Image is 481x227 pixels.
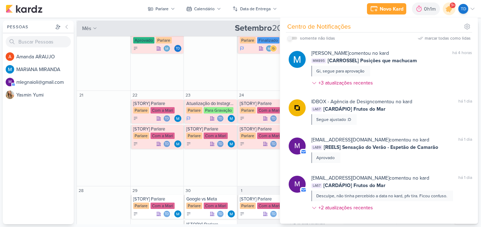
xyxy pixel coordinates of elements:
[451,2,455,8] span: 9+
[217,210,226,217] div: Colaboradores: Thais de carvalho
[186,101,236,106] div: Atualização do Instagram
[270,45,277,52] img: IDBOX - Agência de Design
[238,187,245,194] div: 1
[228,140,235,147] img: MARIANA MIRANDA
[316,155,335,161] div: Aprovado
[289,138,306,155] div: mlegnaioli@gmail.com
[174,210,181,217] img: MARIANA MIRANDA
[289,51,306,68] img: MARIANA MIRANDA
[311,174,429,182] div: comentou no kard
[318,204,374,211] div: +2 atualizações recentes
[311,107,322,112] span: LA67
[218,213,222,216] p: Td
[174,45,181,52] div: Thais de carvalho
[323,182,385,189] span: [CARDÁPIO] Frutos do Mar
[311,175,389,181] b: [EMAIL_ADDRESS][DOMAIN_NAME]
[186,126,236,132] div: [STORY] Parlare
[78,92,85,99] div: 21
[228,210,235,217] div: Responsável: MARIANA MIRANDA
[6,65,14,74] img: MARIANA MIRANDA
[133,196,182,202] div: [STORY] Parlare
[270,115,277,122] div: Thais de carvalho
[311,145,322,150] span: LA89
[163,45,172,52] div: Colaboradores: MARIANA MIRANDA
[133,141,138,146] div: A Fazer
[186,211,191,216] div: A Fazer
[78,187,85,194] div: 28
[186,141,191,146] div: A Fazer
[316,68,364,74] div: Gi, segue para aprovação
[204,107,233,113] div: Para Gravação
[82,25,91,32] span: mês
[257,107,281,113] div: Com a Mari
[174,115,181,122] div: Responsável: MARIANA MIRANDA
[311,183,322,188] span: LA67
[461,6,466,12] p: Td
[294,179,300,189] p: m
[240,196,289,202] div: [STORY] Parlare
[165,117,169,121] p: Td
[174,140,181,147] div: Responsável: MARIANA MIRANDA
[133,116,138,121] div: A Fazer
[424,5,438,13] div: 0h1m
[367,3,406,14] button: Novo Kard
[271,117,276,121] p: Td
[316,193,447,199] div: Desculpe, não tinha percebido a data no kard, pfv tira. Ficou confuso.
[218,142,222,146] p: Td
[311,137,389,143] b: [EMAIL_ADDRESS][DOMAIN_NAME]
[133,101,182,106] div: [STORY] Parlare
[228,115,235,122] div: Responsável: MARIANA MIRANDA
[163,115,170,122] div: Thais de carvalho
[217,115,226,122] div: Colaboradores: Thais de carvalho
[151,203,175,209] div: Com a Mari
[165,213,169,216] p: Td
[204,133,228,139] div: Com a Mari
[240,203,256,209] div: Parlare
[228,210,235,217] img: MARIANA MIRANDA
[266,45,279,52] div: Colaboradores: MARIANA MIRANDA, IDBOX - Agência de Design
[131,187,138,194] div: 29
[16,78,74,86] div: m l e g n a i o l i @ g m a i l . c o m
[271,142,276,146] p: Td
[240,133,256,139] div: Parlare
[163,140,170,147] div: Thais de carvalho
[163,45,170,52] img: MARIANA MIRANDA
[176,47,180,51] p: Td
[425,35,471,41] div: marcar todas como lidas
[240,37,256,43] div: Parlare
[380,5,403,13] div: Novo Kard
[133,107,149,113] div: Parlare
[240,116,245,121] div: A Fazer
[163,140,172,147] div: Colaboradores: Thais de carvalho
[452,50,472,57] div: há 4 horas
[6,78,14,86] div: mlegnaioli@gmail.com
[186,116,191,121] div: Em Andamento
[6,24,54,30] div: Pessoas
[185,187,192,194] div: 30
[240,101,289,106] div: [STORY] Parlare
[6,52,14,61] img: Amanda ARAUJO
[186,133,202,139] div: Parlare
[240,46,244,51] div: Em Andamento
[323,105,385,113] span: [CARDÁPIO] Frutos do Mar
[311,99,372,105] b: IDBOX - Agência de Design
[174,115,181,122] img: MARIANA MIRANDA
[458,136,472,144] div: há 1 dia
[133,133,149,139] div: Parlare
[311,98,412,105] div: comentou no kard
[133,37,154,43] div: Aprovado
[240,107,256,113] div: Parlare
[235,23,272,33] strong: Setembro
[163,115,172,122] div: Colaboradores: Thais de carvalho
[6,5,43,13] img: kardz.app
[174,140,181,147] img: MARIANA MIRANDA
[165,142,169,146] p: Td
[235,23,292,34] span: 2025
[9,80,12,84] p: m
[217,115,224,122] div: Thais de carvalho
[318,79,374,87] div: +3 atualizações recentes
[257,37,279,43] div: Finalizado
[270,140,277,147] div: Thais de carvalho
[240,211,245,216] div: A Fazer
[266,45,273,52] img: MARIANA MIRANDA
